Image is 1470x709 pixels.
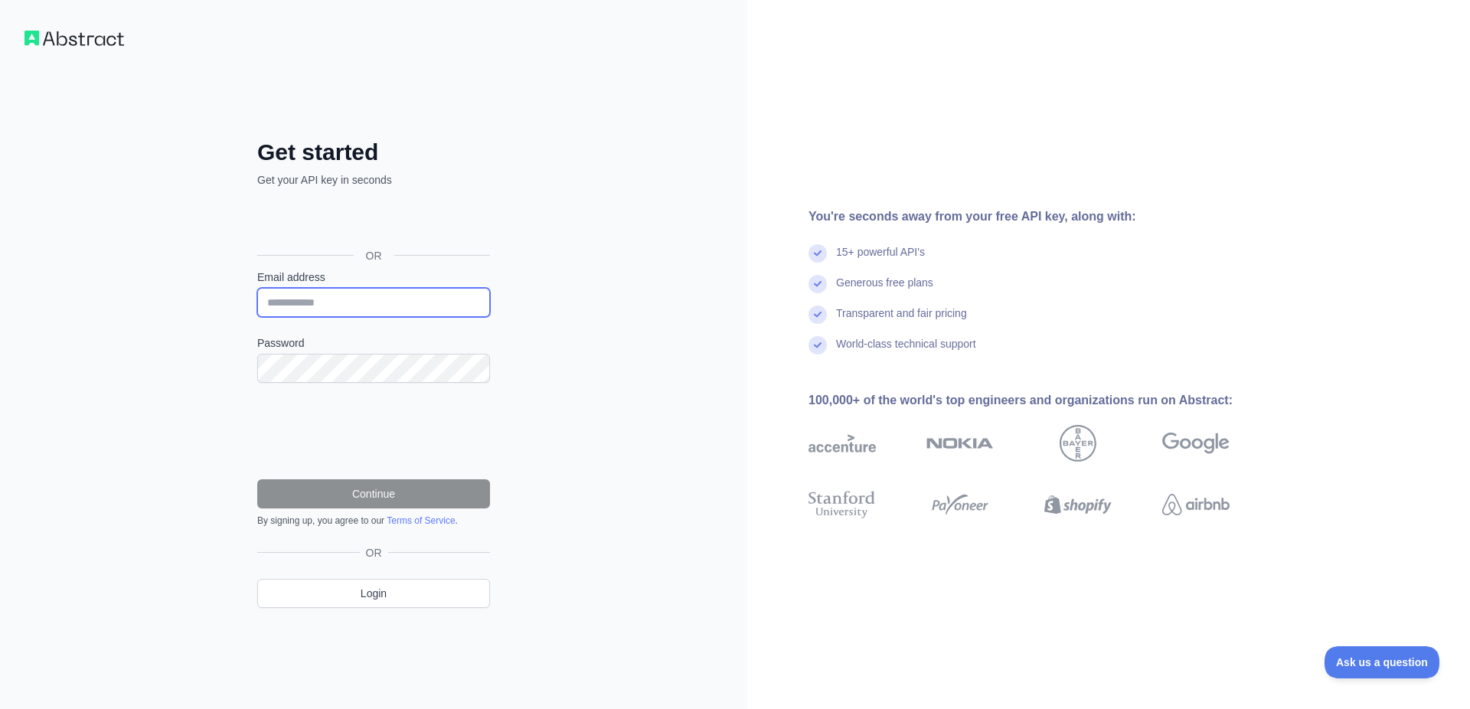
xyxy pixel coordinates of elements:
[257,335,490,351] label: Password
[257,515,490,527] div: By signing up, you agree to our .
[360,545,388,560] span: OR
[354,248,394,263] span: OR
[24,31,124,46] img: Workflow
[250,204,495,238] iframe: Sign in with Google Button
[1060,425,1096,462] img: bayer
[257,139,490,166] h2: Get started
[808,244,827,263] img: check mark
[1162,488,1230,521] img: airbnb
[836,244,925,275] div: 15+ powerful API's
[808,425,876,462] img: accenture
[808,391,1279,410] div: 100,000+ of the world's top engineers and organizations run on Abstract:
[1162,425,1230,462] img: google
[257,172,490,188] p: Get your API key in seconds
[257,401,490,461] iframe: reCAPTCHA
[257,479,490,508] button: Continue
[808,488,876,521] img: stanford university
[1044,488,1112,521] img: shopify
[257,204,487,238] div: Sign in with Google. Opens in new tab
[836,305,967,336] div: Transparent and fair pricing
[257,579,490,608] a: Login
[387,515,455,526] a: Terms of Service
[808,275,827,293] img: check mark
[1325,646,1439,678] iframe: Toggle Customer Support
[836,336,976,367] div: World-class technical support
[808,336,827,354] img: check mark
[808,305,827,324] img: check mark
[926,488,994,521] img: payoneer
[808,207,1279,226] div: You're seconds away from your free API key, along with:
[836,275,933,305] div: Generous free plans
[926,425,994,462] img: nokia
[257,270,490,285] label: Email address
